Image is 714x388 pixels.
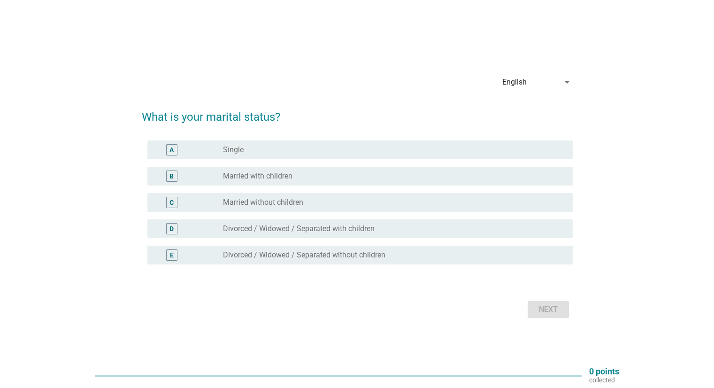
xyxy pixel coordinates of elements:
[169,224,174,234] div: D
[589,376,619,384] p: collected
[223,171,292,181] label: Married with children
[223,224,375,233] label: Divorced / Widowed / Separated with children
[223,198,303,207] label: Married without children
[170,250,174,260] div: E
[169,145,174,155] div: A
[223,250,385,260] label: Divorced / Widowed / Separated without children
[169,198,174,208] div: C
[502,78,527,86] div: English
[561,77,573,88] i: arrow_drop_down
[223,145,244,155] label: Single
[589,367,619,376] p: 0 points
[142,99,573,125] h2: What is your marital status?
[169,171,174,181] div: B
